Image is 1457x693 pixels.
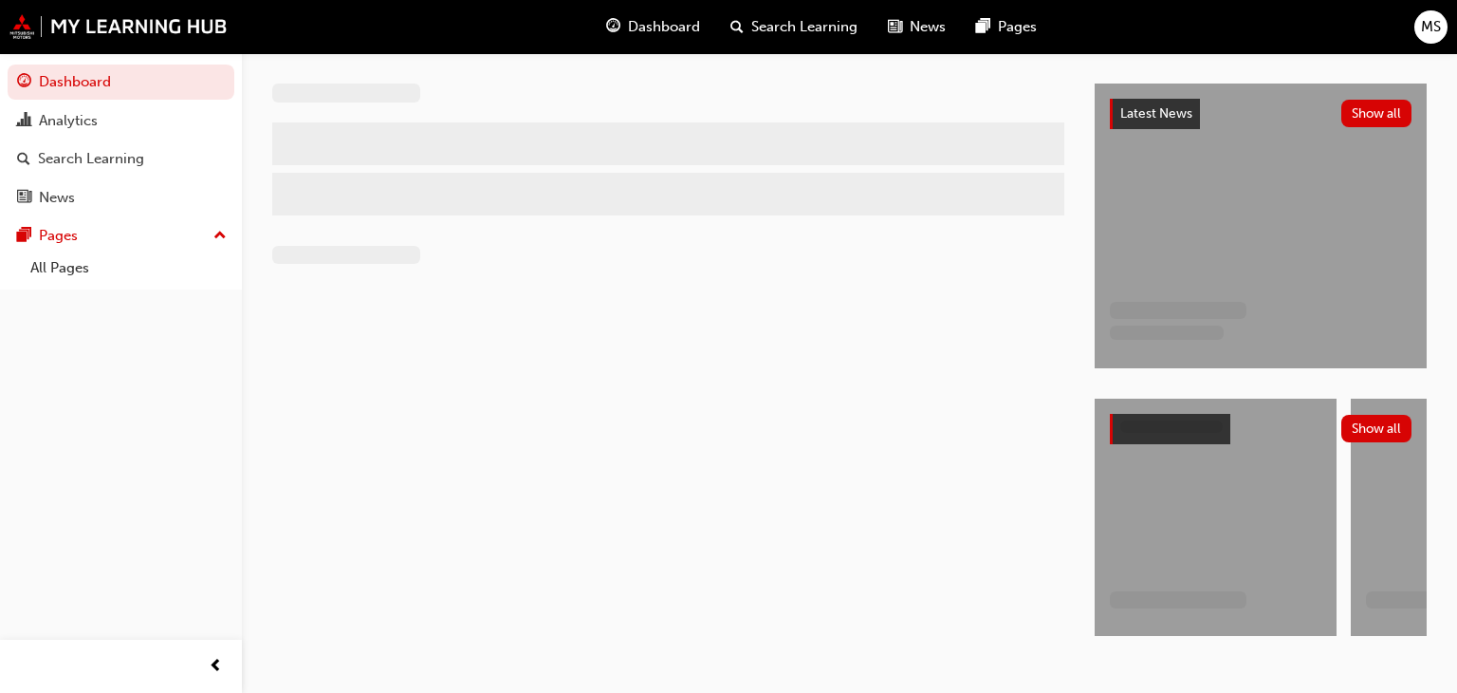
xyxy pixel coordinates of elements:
[873,8,961,47] a: news-iconNews
[8,180,234,215] a: News
[888,15,902,39] span: news-icon
[17,113,31,130] span: chart-icon
[8,65,234,100] a: Dashboard
[23,253,234,283] a: All Pages
[1414,10,1448,44] button: MS
[628,16,700,38] span: Dashboard
[1110,99,1411,129] a: Latest NewsShow all
[591,8,715,47] a: guage-iconDashboard
[1110,414,1411,444] a: Show all
[961,8,1052,47] a: pages-iconPages
[910,16,946,38] span: News
[39,187,75,209] div: News
[209,655,223,679] span: prev-icon
[38,148,144,170] div: Search Learning
[715,8,873,47] a: search-iconSearch Learning
[8,218,234,253] button: Pages
[8,103,234,139] a: Analytics
[606,15,620,39] span: guage-icon
[8,61,234,218] button: DashboardAnalyticsSearch LearningNews
[1341,100,1412,127] button: Show all
[17,151,30,168] span: search-icon
[17,74,31,91] span: guage-icon
[213,224,227,249] span: up-icon
[751,16,858,38] span: Search Learning
[1120,105,1192,122] span: Latest News
[730,15,744,39] span: search-icon
[17,228,31,245] span: pages-icon
[17,190,31,207] span: news-icon
[9,14,228,39] img: mmal
[39,225,78,247] div: Pages
[1341,415,1412,442] button: Show all
[8,141,234,177] a: Search Learning
[1421,16,1441,38] span: MS
[998,16,1037,38] span: Pages
[39,110,98,132] div: Analytics
[976,15,990,39] span: pages-icon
